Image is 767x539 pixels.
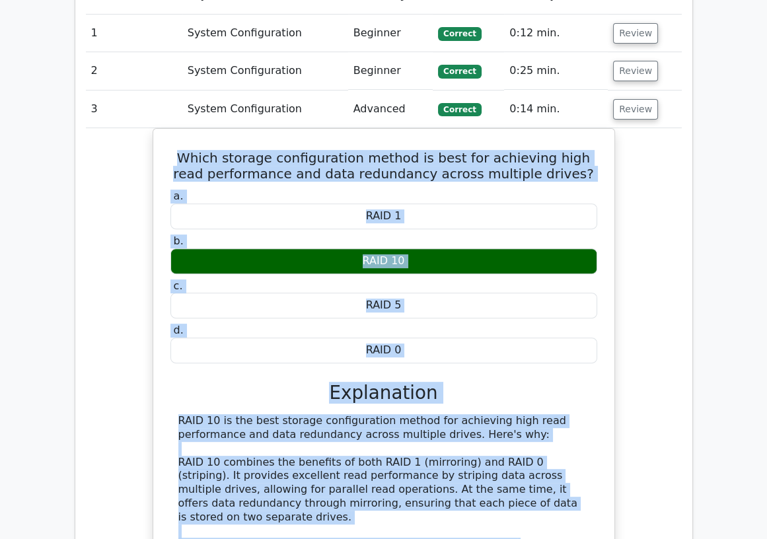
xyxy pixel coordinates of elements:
[438,27,481,40] span: Correct
[348,90,433,128] td: Advanced
[169,150,599,182] h5: Which storage configuration method is best for achieving high read performance and data redundanc...
[178,382,589,404] h3: Explanation
[86,52,182,90] td: 2
[504,15,608,52] td: 0:12 min.
[613,99,658,120] button: Review
[504,90,608,128] td: 0:14 min.
[504,52,608,90] td: 0:25 min.
[170,248,597,274] div: RAID 10
[86,15,182,52] td: 1
[613,23,658,44] button: Review
[438,103,481,116] span: Correct
[170,293,597,318] div: RAID 5
[182,52,348,90] td: System Configuration
[438,65,481,78] span: Correct
[86,90,182,128] td: 3
[613,61,658,81] button: Review
[174,234,184,247] span: b.
[170,203,597,229] div: RAID 1
[348,52,433,90] td: Beginner
[182,15,348,52] td: System Configuration
[174,279,183,292] span: c.
[182,90,348,128] td: System Configuration
[174,190,184,202] span: a.
[170,338,597,363] div: RAID 0
[174,324,184,336] span: d.
[348,15,433,52] td: Beginner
